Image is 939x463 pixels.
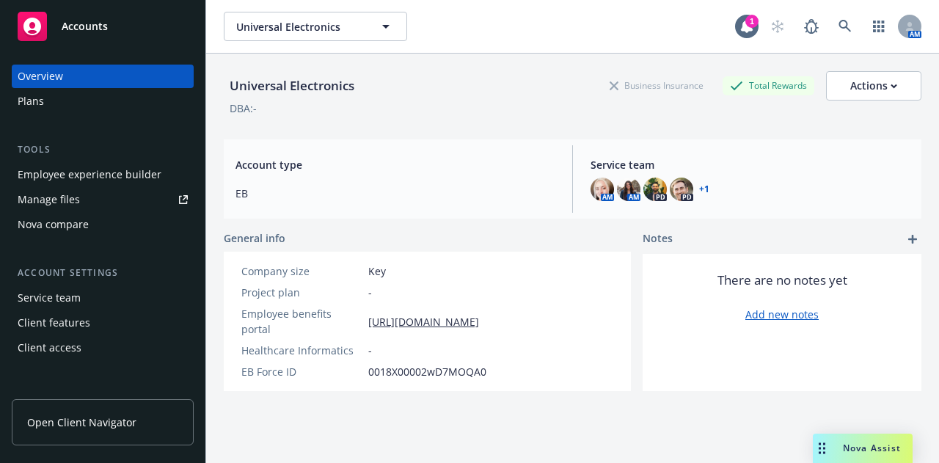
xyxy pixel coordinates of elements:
a: Add new notes [745,307,819,322]
div: Project plan [241,285,362,300]
span: Nova Assist [843,442,901,454]
span: Service team [591,157,910,172]
img: photo [643,178,667,201]
div: Client access [18,336,81,360]
a: +1 [699,185,709,194]
div: Employee experience builder [18,163,161,186]
div: Plans [18,90,44,113]
div: Total Rewards [723,76,814,95]
a: Report a Bug [797,12,826,41]
span: Account type [235,157,555,172]
a: Start snowing [763,12,792,41]
div: Healthcare Informatics [241,343,362,358]
div: Tools [12,142,194,157]
span: EB [235,186,555,201]
span: 0018X00002wD7MOQA0 [368,364,486,379]
div: Drag to move [813,434,831,463]
a: Nova compare [12,213,194,236]
a: Client access [12,336,194,360]
button: Nova Assist [813,434,913,463]
span: Accounts [62,21,108,32]
div: Account settings [12,266,194,280]
div: Service team [18,286,81,310]
div: EB Force ID [241,364,362,379]
a: Plans [12,90,194,113]
a: add [904,230,921,248]
div: Manage files [18,188,80,211]
div: Nova compare [18,213,89,236]
span: - [368,285,372,300]
span: General info [224,230,285,246]
div: Company size [241,263,362,279]
span: - [368,343,372,358]
a: [URL][DOMAIN_NAME] [368,314,479,329]
div: Universal Electronics [224,76,360,95]
div: 1 [745,15,759,28]
a: Search [830,12,860,41]
div: Client features [18,311,90,335]
img: photo [591,178,614,201]
div: DBA: - [230,101,257,116]
a: Accounts [12,6,194,47]
div: Actions [850,72,897,100]
div: Employee benefits portal [241,306,362,337]
span: Open Client Navigator [27,415,136,430]
div: Business Insurance [602,76,711,95]
span: There are no notes yet [717,271,847,289]
a: Overview [12,65,194,88]
button: Actions [826,71,921,101]
img: photo [617,178,640,201]
a: Client features [12,311,194,335]
img: photo [670,178,693,201]
div: Overview [18,65,63,88]
a: Switch app [864,12,894,41]
button: Universal Electronics [224,12,407,41]
span: Key [368,263,386,279]
span: Universal Electronics [236,19,363,34]
a: Employee experience builder [12,163,194,186]
a: Service team [12,286,194,310]
span: Notes [643,230,673,248]
a: Manage files [12,188,194,211]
